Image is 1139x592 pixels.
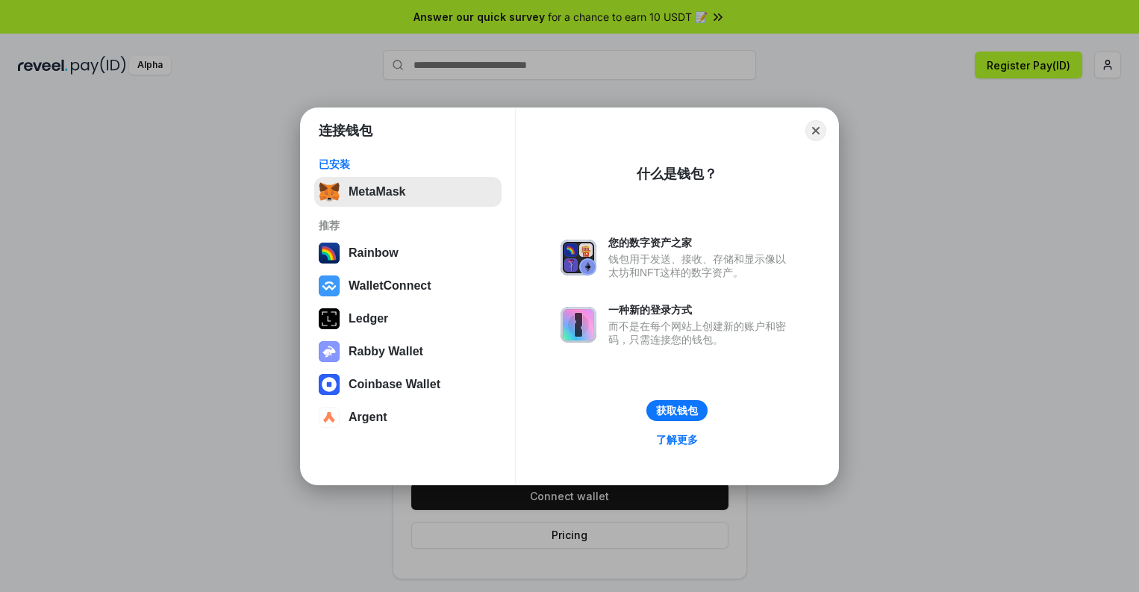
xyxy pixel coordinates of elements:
div: MetaMask [349,185,405,199]
div: Rabby Wallet [349,345,423,358]
img: svg+xml,%3Csvg%20xmlns%3D%22http%3A%2F%2Fwww.w3.org%2F2000%2Fsvg%22%20fill%3D%22none%22%20viewBox... [561,240,596,275]
button: Close [805,120,826,141]
img: svg+xml,%3Csvg%20xmlns%3D%22http%3A%2F%2Fwww.w3.org%2F2000%2Fsvg%22%20width%3D%2228%22%20height%3... [319,308,340,329]
div: WalletConnect [349,279,431,293]
div: Rainbow [349,246,399,260]
button: 获取钱包 [646,400,708,421]
div: 已安装 [319,158,497,171]
button: Argent [314,402,502,432]
button: Rabby Wallet [314,337,502,367]
div: 推荐 [319,219,497,232]
div: Ledger [349,312,388,325]
div: 钱包用于发送、接收、存储和显示像以太坊和NFT这样的数字资产。 [608,252,793,279]
a: 了解更多 [647,430,707,449]
img: svg+xml,%3Csvg%20width%3D%2228%22%20height%3D%2228%22%20viewBox%3D%220%200%2028%2028%22%20fill%3D... [319,275,340,296]
h1: 连接钱包 [319,122,372,140]
div: 而不是在每个网站上创建新的账户和密码，只需连接您的钱包。 [608,320,793,346]
div: Argent [349,411,387,424]
img: svg+xml,%3Csvg%20width%3D%2228%22%20height%3D%2228%22%20viewBox%3D%220%200%2028%2028%22%20fill%3D... [319,374,340,395]
button: WalletConnect [314,271,502,301]
div: 获取钱包 [656,404,698,417]
img: svg+xml,%3Csvg%20xmlns%3D%22http%3A%2F%2Fwww.w3.org%2F2000%2Fsvg%22%20fill%3D%22none%22%20viewBox... [561,307,596,343]
div: 一种新的登录方式 [608,303,793,317]
div: 了解更多 [656,433,698,446]
img: svg+xml,%3Csvg%20xmlns%3D%22http%3A%2F%2Fwww.w3.org%2F2000%2Fsvg%22%20fill%3D%22none%22%20viewBox... [319,341,340,362]
div: 什么是钱包？ [637,165,717,183]
button: MetaMask [314,177,502,207]
button: Ledger [314,304,502,334]
div: Coinbase Wallet [349,378,440,391]
img: svg+xml,%3Csvg%20fill%3D%22none%22%20height%3D%2233%22%20viewBox%3D%220%200%2035%2033%22%20width%... [319,181,340,202]
button: Rainbow [314,238,502,268]
img: svg+xml,%3Csvg%20width%3D%22120%22%20height%3D%22120%22%20viewBox%3D%220%200%20120%20120%22%20fil... [319,243,340,264]
img: svg+xml,%3Csvg%20width%3D%2228%22%20height%3D%2228%22%20viewBox%3D%220%200%2028%2028%22%20fill%3D... [319,407,340,428]
div: 您的数字资产之家 [608,236,793,249]
button: Coinbase Wallet [314,370,502,399]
